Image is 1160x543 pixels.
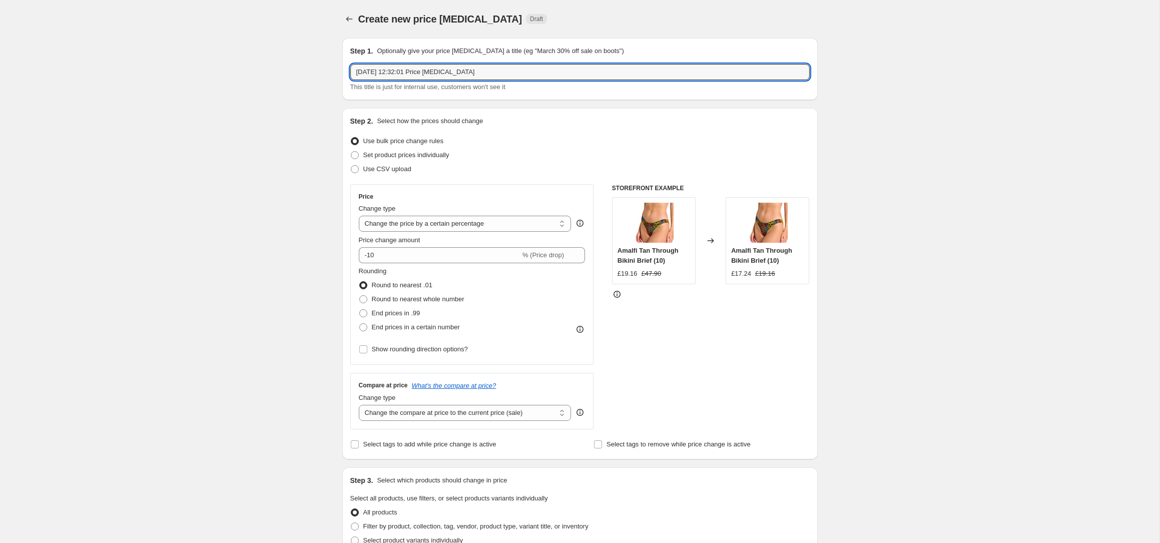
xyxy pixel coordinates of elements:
[607,440,751,448] span: Select tags to remove while price change is active
[372,323,460,331] span: End prices in a certain number
[363,440,496,448] span: Select tags to add while price change is active
[350,494,548,502] span: Select all products, use filters, or select products variants individually
[359,394,396,401] span: Change type
[350,46,373,56] h2: Step 1.
[350,83,505,91] span: This title is just for internal use, customers won't see it
[755,270,775,277] span: £19.16
[377,46,624,56] p: Optionally give your price [MEDICAL_DATA] a title (eg "March 30% off sale on boots")
[363,151,449,159] span: Set product prices individually
[618,270,638,277] span: £19.16
[359,381,408,389] h3: Compare at price
[358,14,522,25] span: Create new price [MEDICAL_DATA]
[350,64,810,80] input: 30% off holiday sale
[359,205,396,212] span: Change type
[350,116,373,126] h2: Step 2.
[363,137,443,145] span: Use bulk price change rules
[359,247,520,263] input: -15
[359,193,373,201] h3: Price
[372,295,464,303] span: Round to nearest whole number
[530,15,543,23] span: Draft
[359,236,420,244] span: Price change amount
[634,203,674,243] img: Amalfi_Bikini_Brief_Thumb_9fb1bf4b-b581-4e46-a8aa-a6128650d20a_80x.jpg
[642,270,662,277] span: £47.90
[363,508,397,516] span: All products
[359,267,387,275] span: Rounding
[342,12,356,26] button: Price change jobs
[372,345,468,353] span: Show rounding direction options?
[412,382,496,389] button: What's the compare at price?
[372,309,420,317] span: End prices in .99
[731,247,792,264] span: Amalfi Tan Through Bikini Brief (10)
[731,270,751,277] span: £17.24
[377,475,507,485] p: Select which products should change in price
[522,251,564,259] span: % (Price drop)
[372,281,432,289] span: Round to nearest .01
[377,116,483,126] p: Select how the prices should change
[612,184,810,192] h6: STOREFRONT EXAMPLE
[575,218,585,228] div: help
[363,165,411,173] span: Use CSV upload
[363,522,589,530] span: Filter by product, collection, tag, vendor, product type, variant title, or inventory
[748,203,788,243] img: Amalfi_Bikini_Brief_Thumb_9fb1bf4b-b581-4e46-a8aa-a6128650d20a_80x.jpg
[575,407,585,417] div: help
[350,475,373,485] h2: Step 3.
[618,247,679,264] span: Amalfi Tan Through Bikini Brief (10)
